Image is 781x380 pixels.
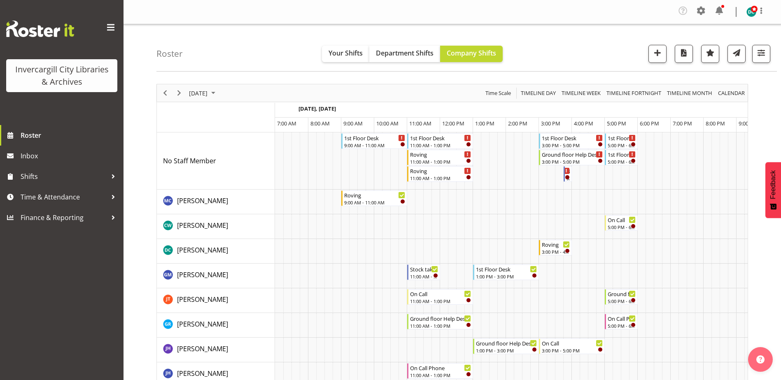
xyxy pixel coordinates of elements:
button: September 5, 2025 [188,88,219,98]
span: 9:00 AM [343,120,363,127]
a: [PERSON_NAME] [177,344,228,354]
div: Next [172,84,186,102]
span: 4:00 PM [574,120,593,127]
div: Ground floor Help Desk [410,314,471,322]
span: Department Shifts [376,49,434,58]
div: 11:00 AM - 1:00 PM [410,158,471,165]
div: New book tagging [567,167,570,175]
div: Aurora Catu"s event - Roving Begin From Friday, September 5, 2025 at 9:00:00 AM GMT+12:00 Ends At... [341,190,407,206]
div: 1:00 PM - 3:00 PM [476,347,537,354]
h4: Roster [156,49,183,58]
span: 7:00 AM [277,120,296,127]
div: On Call Phone [410,364,471,372]
a: [PERSON_NAME] [177,196,228,206]
div: 11:00 AM - 12:00 PM [410,273,438,280]
div: Glen Tomlinson"s event - On Call Begin From Friday, September 5, 2025 at 11:00:00 AM GMT+12:00 En... [407,289,473,305]
div: Jillian Hunter"s event - On Call Phone Begin From Friday, September 5, 2025 at 11:00:00 AM GMT+12... [407,363,473,379]
span: Roster [21,129,119,141]
span: 3:00 PM [541,120,560,127]
div: No Staff Member"s event - Ground floor Help Desk Begin From Friday, September 5, 2025 at 3:00:00 ... [539,150,605,165]
span: [PERSON_NAME] [177,246,228,255]
div: No Staff Member"s event - 1st Floor Desk Begin From Friday, September 5, 2025 at 3:00:00 PM GMT+1... [539,133,605,149]
div: On Call [608,215,636,224]
a: No Staff Member [163,156,216,166]
div: 3:45 PM - 4:00 PM [567,175,570,181]
span: Time Scale [485,88,512,98]
div: Ground floor Help Desk [608,290,636,298]
a: [PERSON_NAME] [177,245,228,255]
button: Timeline Day [520,88,557,98]
span: Company Shifts [447,49,496,58]
div: Donald Cunningham"s event - Roving Begin From Friday, September 5, 2025 at 3:00:00 PM GMT+12:00 E... [539,240,572,255]
div: Roving [410,150,471,158]
span: [PERSON_NAME] [177,196,228,205]
span: [DATE] [188,88,208,98]
span: calendar [717,88,746,98]
span: [PERSON_NAME] [177,369,228,378]
div: Jill Harpur"s event - On Call Begin From Friday, September 5, 2025 at 3:00:00 PM GMT+12:00 Ends A... [539,338,605,354]
td: Catherine Wilson resource [157,214,275,239]
div: Jill Harpur"s event - Ground floor Help Desk Begin From Friday, September 5, 2025 at 1:00:00 PM G... [473,338,539,354]
div: No Staff Member"s event - 1st Floor Desk Begin From Friday, September 5, 2025 at 5:00:00 PM GMT+1... [605,133,638,149]
div: 11:00 AM - 1:00 PM [410,372,471,378]
div: No Staff Member"s event - 1st Floor Desk Begin From Friday, September 5, 2025 at 9:00:00 AM GMT+1... [341,133,407,149]
a: [PERSON_NAME] [177,270,228,280]
td: Gabriel McKay Smith resource [157,264,275,288]
div: On Call Phone [608,314,636,322]
span: 7:00 PM [673,120,692,127]
span: Inbox [21,150,119,162]
div: 3:00 PM - 5:00 PM [542,158,603,165]
span: 2:00 PM [508,120,527,127]
div: No Staff Member"s event - 1st Floor Desk Begin From Friday, September 5, 2025 at 11:00:00 AM GMT+... [407,133,473,149]
div: On Call [542,339,603,347]
span: Shifts [21,170,107,183]
div: 11:00 AM - 1:00 PM [410,175,471,181]
span: [PERSON_NAME] [177,221,228,230]
button: Add a new shift [648,45,667,63]
span: Timeline Week [561,88,601,98]
td: Jill Harpur resource [157,338,275,362]
a: [PERSON_NAME] [177,319,228,329]
div: 11:00 AM - 1:00 PM [410,298,471,304]
span: 10:00 AM [376,120,399,127]
div: 3:00 PM - 5:00 PM [542,142,603,148]
span: [PERSON_NAME] [177,320,228,329]
span: Timeline Month [666,88,713,98]
div: Catherine Wilson"s event - On Call Begin From Friday, September 5, 2025 at 5:00:00 PM GMT+12:00 E... [605,215,638,231]
button: Next [174,88,185,98]
span: No Staff Member [163,156,216,165]
div: Glen Tomlinson"s event - Ground floor Help Desk Begin From Friday, September 5, 2025 at 5:00:00 P... [605,289,638,305]
button: Previous [160,88,171,98]
button: Month [717,88,746,98]
div: 1:00 PM - 3:00 PM [476,273,537,280]
div: 11:00 AM - 1:00 PM [410,142,471,148]
div: Grace Roscoe-Squires"s event - Ground floor Help Desk Begin From Friday, September 5, 2025 at 11:... [407,314,473,329]
div: Ground floor Help Desk [476,339,537,347]
a: [PERSON_NAME] [177,294,228,304]
div: 1st Floor Desk [608,134,636,142]
td: No Staff Member resource [157,132,275,190]
div: 3:00 PM - 4:00 PM [542,248,570,255]
td: Donald Cunningham resource [157,239,275,264]
div: 5:00 PM - 6:00 PM [608,158,636,165]
span: Timeline Fortnight [606,88,662,98]
span: Finance & Reporting [21,211,107,224]
span: 9:00 PM [739,120,758,127]
div: No Staff Member"s event - Roving Begin From Friday, September 5, 2025 at 11:00:00 AM GMT+12:00 En... [407,166,473,182]
div: 5:00 PM - 6:00 PM [608,142,636,148]
span: 1:00 PM [475,120,494,127]
div: 5:00 PM - 6:00 PM [608,322,636,329]
button: Highlight an important date within the roster. [701,45,719,63]
button: Company Shifts [440,46,503,62]
div: No Staff Member"s event - Roving Begin From Friday, September 5, 2025 at 11:00:00 AM GMT+12:00 En... [407,150,473,165]
div: Roving [410,167,471,175]
div: 1st Floor Desk [476,265,537,273]
button: Department Shifts [369,46,440,62]
span: Time & Attendance [21,191,107,203]
button: Your Shifts [322,46,369,62]
div: Roving [542,240,570,248]
a: [PERSON_NAME] [177,368,228,378]
span: 6:00 PM [640,120,659,127]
